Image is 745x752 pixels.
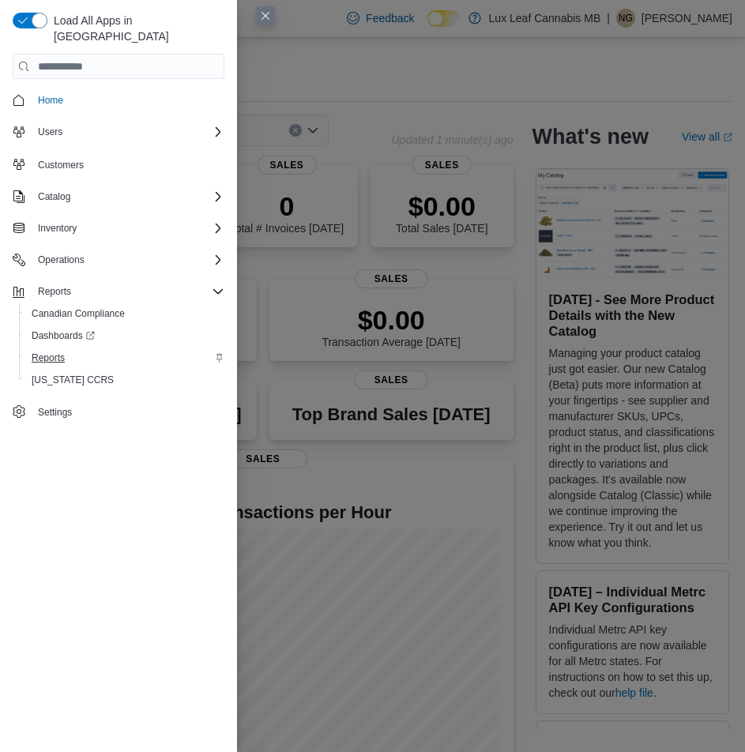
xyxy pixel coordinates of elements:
button: Close this dialog [256,6,275,25]
span: Dashboards [25,326,224,345]
span: Reports [25,348,224,367]
button: Reports [32,282,77,301]
span: Washington CCRS [25,370,224,389]
span: Canadian Compliance [32,307,125,320]
a: Customers [32,156,90,175]
a: Dashboards [25,326,101,345]
span: Inventory [32,219,224,238]
button: Inventory [6,217,231,239]
button: Users [6,121,231,143]
span: Home [32,90,224,110]
span: Customers [32,154,224,174]
button: Users [32,122,69,141]
span: Dashboards [32,329,95,342]
button: Inventory [32,219,83,238]
span: Load All Apps in [GEOGRAPHIC_DATA] [47,13,224,44]
button: Canadian Compliance [19,303,231,325]
button: Operations [32,250,91,269]
a: Dashboards [19,325,231,347]
span: Canadian Compliance [25,304,224,323]
span: [US_STATE] CCRS [32,374,114,386]
span: Reports [32,282,224,301]
button: Settings [6,400,231,423]
span: Reports [32,352,65,364]
button: Reports [19,347,231,369]
a: [US_STATE] CCRS [25,370,120,389]
button: Operations [6,249,231,271]
span: Settings [38,406,72,419]
button: Reports [6,280,231,303]
span: Reports [38,285,71,298]
a: Reports [25,348,71,367]
span: Users [32,122,224,141]
button: Catalog [6,186,231,208]
button: Customers [6,152,231,175]
button: Catalog [32,187,77,206]
span: Operations [32,250,224,269]
span: Customers [38,159,84,171]
button: Home [6,88,231,111]
span: Inventory [38,222,77,235]
button: [US_STATE] CCRS [19,369,231,391]
span: Settings [32,402,224,422]
a: Settings [32,403,78,422]
span: Operations [38,254,85,266]
a: Home [32,91,70,110]
nav: Complex example [13,82,224,427]
a: Canadian Compliance [25,304,131,323]
span: Home [38,94,63,107]
span: Catalog [32,187,224,206]
span: Users [38,126,62,138]
span: Catalog [38,190,70,203]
